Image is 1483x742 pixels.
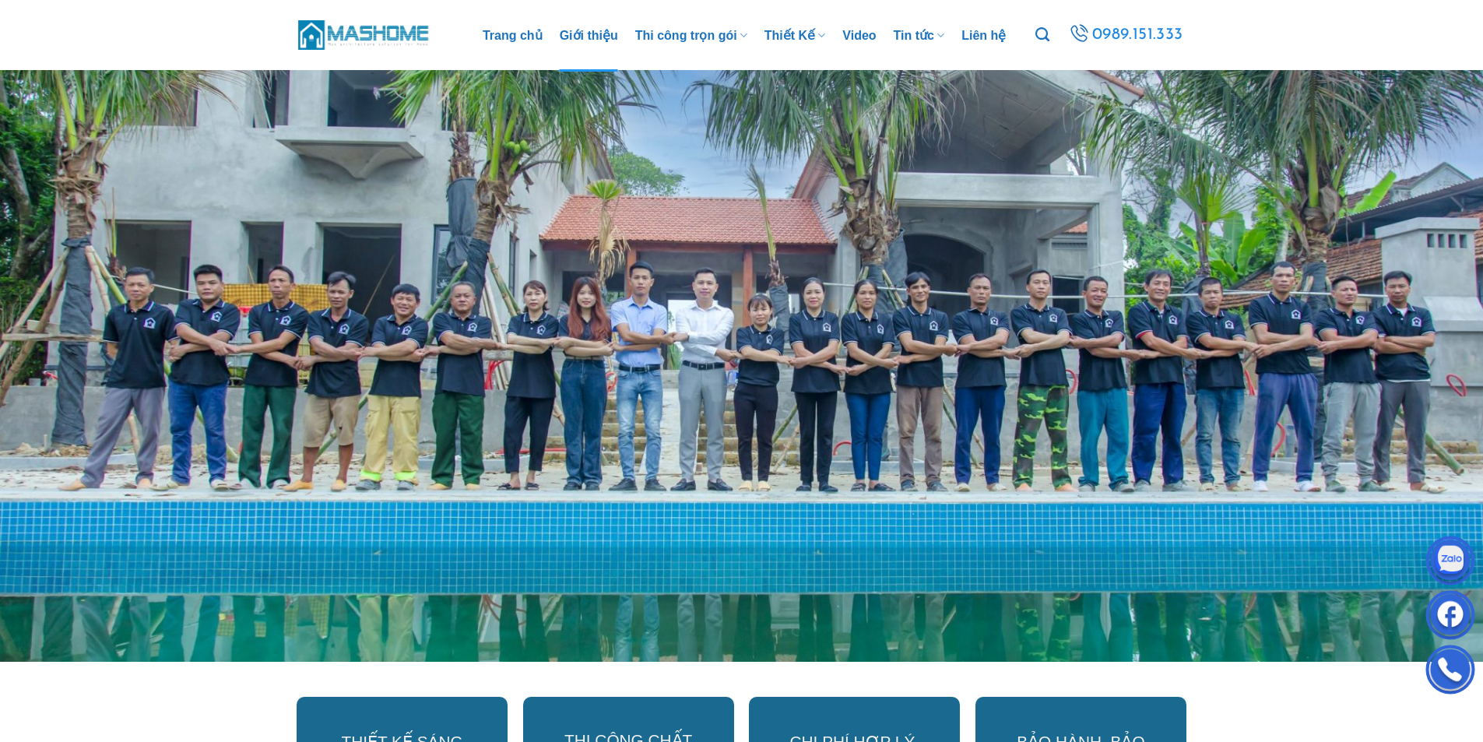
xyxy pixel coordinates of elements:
span: 0989.151.333 [1091,21,1186,48]
img: Phone [1427,649,1474,695]
img: Facebook [1427,594,1474,641]
img: MasHome – Tổng Thầu Thiết Kế Và Xây Nhà Trọn Gói [298,18,430,51]
a: Tìm kiếm [1035,19,1049,51]
a: 0989.151.333 [1063,20,1189,49]
img: Zalo [1427,540,1474,586]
